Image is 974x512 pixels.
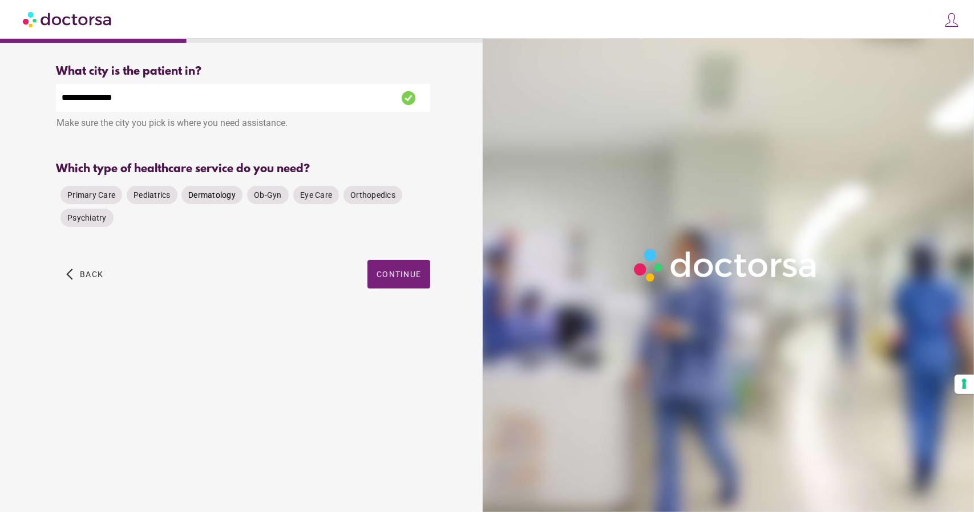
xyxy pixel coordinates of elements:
span: Primary Care [67,190,115,200]
span: Eye Care [300,190,332,200]
button: Continue [367,260,430,288]
span: Pediatrics [134,190,171,200]
span: Back [80,270,103,279]
div: What city is the patient in? [56,65,430,78]
span: Orthopedics [350,190,395,200]
span: Dermatology [188,190,236,200]
span: Psychiatry [67,213,107,222]
button: Your consent preferences for tracking technologies [955,375,974,394]
span: Continue [377,270,421,279]
img: icons8-customer-100.png [944,12,960,28]
button: arrow_back_ios Back [62,260,108,288]
span: Ob-Gyn [254,190,282,200]
div: Make sure the city you pick is where you need assistance. [56,112,430,137]
img: Doctorsa.com [23,6,113,32]
img: Logo-Doctorsa-trans-White-partial-flat.png [629,243,823,287]
div: Which type of healthcare service do you need? [56,162,430,176]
